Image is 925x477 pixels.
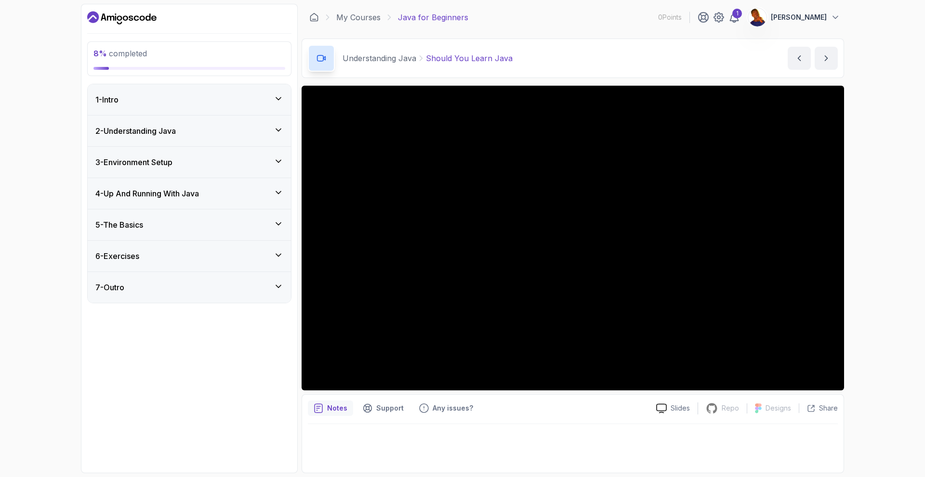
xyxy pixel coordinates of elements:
[93,49,147,58] span: completed
[658,13,682,22] p: 0 Points
[398,12,468,23] p: Java for Beginners
[88,272,291,303] button: 7-Outro
[728,12,740,23] a: 1
[93,49,107,58] span: 8 %
[433,403,473,413] p: Any issues?
[327,403,347,413] p: Notes
[87,10,157,26] a: Dashboard
[376,403,404,413] p: Support
[88,147,291,178] button: 3-Environment Setup
[88,178,291,209] button: 4-Up And Running With Java
[95,188,199,199] h3: 4 - Up And Running With Java
[308,400,353,416] button: notes button
[95,125,176,137] h3: 2 - Understanding Java
[732,9,742,18] div: 1
[766,403,791,413] p: Designs
[309,13,319,22] a: Dashboard
[748,8,766,26] img: user profile image
[336,12,381,23] a: My Courses
[95,94,119,105] h3: 1 - Intro
[357,400,410,416] button: Support button
[799,403,838,413] button: Share
[95,219,143,231] h3: 5 - The Basics
[88,209,291,240] button: 5-The Basics
[343,52,416,64] p: Understanding Java
[302,86,844,390] iframe: 2 - Should You Learn Java
[819,403,838,413] p: Share
[88,241,291,271] button: 6-Exercises
[413,400,479,416] button: Feedback button
[88,84,291,115] button: 1-Intro
[95,282,124,293] h3: 7 - Outro
[671,403,690,413] p: Slides
[771,13,827,22] p: [PERSON_NAME]
[95,156,172,168] h3: 3 - Environment Setup
[426,52,513,64] p: Should You Learn Java
[748,8,840,27] button: user profile image[PERSON_NAME]
[815,47,838,70] button: next content
[88,116,291,146] button: 2-Understanding Java
[788,47,811,70] button: previous content
[648,403,698,413] a: Slides
[722,403,739,413] p: Repo
[95,250,139,262] h3: 6 - Exercises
